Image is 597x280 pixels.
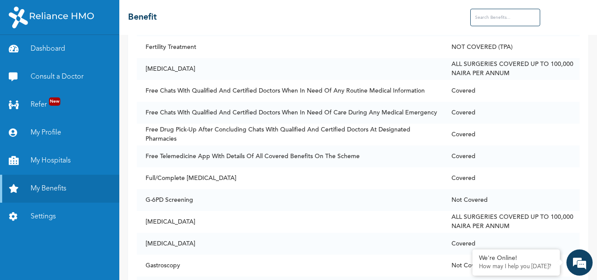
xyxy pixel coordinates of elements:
td: Free Chats With Qualified And Certified Doctors When In Need Of Care During Any Medical Emergency [137,102,443,124]
div: Chat with us now [45,49,147,60]
td: Free Chats With Qualified And Certified Doctors When In Need Of Any Routine Medical Information [137,80,443,102]
td: Fertility Treatment [137,36,443,58]
td: G-6PD Screening [137,189,443,211]
td: NOT COVERED (TPA) [443,36,580,58]
td: [MEDICAL_DATA] [137,211,443,233]
span: New [49,97,60,106]
td: Covered [443,102,580,124]
td: [MEDICAL_DATA] [137,58,443,80]
span: Conversation [4,250,86,256]
td: Covered [443,124,580,145]
td: ALL SURGERIES COVERED UP TO 100,000 NAIRA PER ANNUM [443,58,580,80]
img: d_794563401_company_1708531726252_794563401 [16,44,35,66]
input: Search Benefits... [470,9,540,26]
div: FAQs [86,235,167,262]
td: Covered [443,167,580,189]
td: Covered [443,233,580,255]
td: [MEDICAL_DATA] [137,233,443,255]
td: ALL SURGERIES COVERED UP TO 100,000 NAIRA PER ANNUM [443,211,580,233]
span: We're online! [51,93,121,181]
textarea: Type your message and hit 'Enter' [4,204,167,235]
h2: Benefit [128,11,157,24]
td: Covered [443,145,580,167]
td: Free Telemedicine App With Details Of All Covered Benefits On The Scheme [137,145,443,167]
div: We're Online! [479,255,553,262]
td: Full/Complete [MEDICAL_DATA] [137,167,443,189]
div: Minimize live chat window [143,4,164,25]
td: Not Covered [443,255,580,277]
td: Free Drug Pick-Up After Concluding Chats With Qualified And Certified Doctors At Designated Pharm... [137,124,443,145]
td: Gastroscopy [137,255,443,277]
td: Covered [443,80,580,102]
p: How may I help you today? [479,263,553,270]
td: Not Covered [443,189,580,211]
img: RelianceHMO's Logo [9,7,94,28]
